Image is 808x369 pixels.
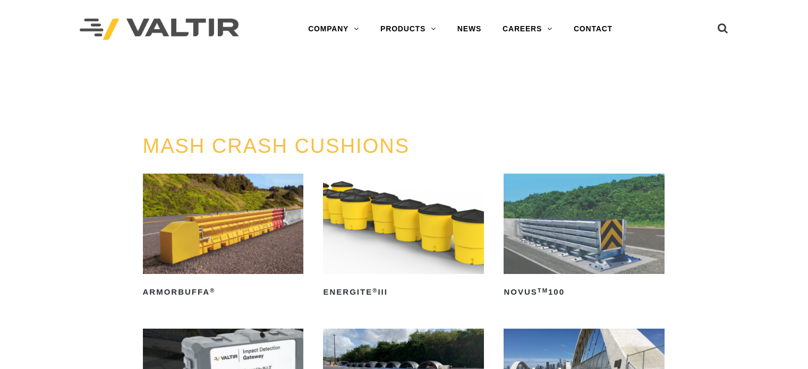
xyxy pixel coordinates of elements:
sup: TM [538,287,548,294]
h2: NOVUS 100 [504,284,665,301]
a: ArmorBuffa® [143,174,304,301]
a: NEWS [447,19,492,40]
a: ENERGITE®III [323,174,484,301]
a: MASH CRASH CUSHIONS [143,135,410,157]
a: CAREERS [492,19,563,40]
sup: ® [210,287,215,294]
a: NOVUSTM100 [504,174,665,301]
h2: ENERGITE III [323,284,484,301]
a: CONTACT [563,19,623,40]
h2: ArmorBuffa [143,284,304,301]
img: Valtir [80,19,239,40]
sup: ® [372,287,378,294]
a: COMPANY [297,19,370,40]
a: PRODUCTS [370,19,447,40]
